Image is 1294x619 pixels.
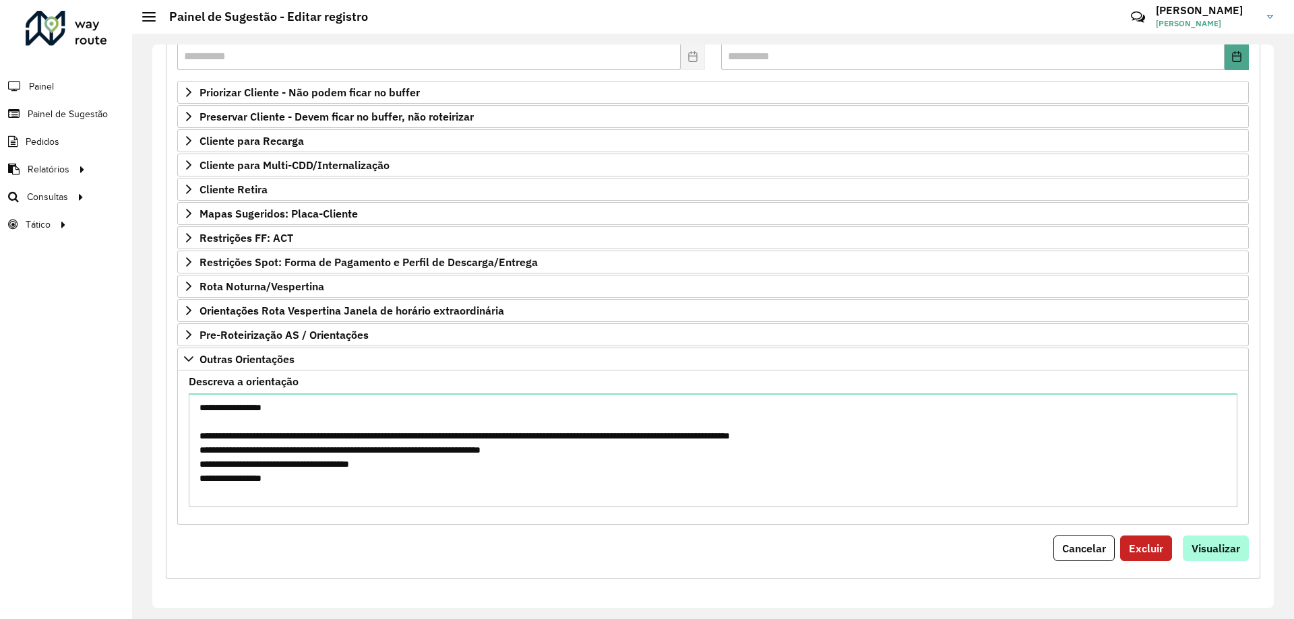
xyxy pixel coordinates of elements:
a: Pre-Roteirização AS / Orientações [177,323,1249,346]
span: Tático [26,218,51,232]
a: Contato Rápido [1123,3,1152,32]
span: Cliente Retira [199,184,268,195]
span: Mapas Sugeridos: Placa-Cliente [199,208,358,219]
span: Painel [29,79,54,94]
span: Consultas [27,190,68,204]
button: Choose Date [1225,43,1249,70]
span: Cancelar [1062,542,1106,555]
span: Restrições FF: ACT [199,232,293,243]
span: Painel de Sugestão [28,107,108,121]
h3: [PERSON_NAME] [1156,4,1257,17]
a: Cliente para Multi-CDD/Internalização [177,154,1249,176]
span: Relatórios [28,162,69,176]
a: Mapas Sugeridos: Placa-Cliente [177,202,1249,225]
span: Preservar Cliente - Devem ficar no buffer, não roteirizar [199,111,474,122]
span: Priorizar Cliente - Não podem ficar no buffer [199,87,420,98]
a: Priorizar Cliente - Não podem ficar no buffer [177,81,1249,104]
span: Cliente para Recarga [199,135,304,146]
a: Orientações Rota Vespertina Janela de horário extraordinária [177,299,1249,322]
div: Outras Orientações [177,370,1249,525]
span: Pedidos [26,135,59,149]
span: Visualizar [1192,542,1240,555]
a: Outras Orientações [177,348,1249,370]
span: Orientações Rota Vespertina Janela de horário extraordinária [199,305,504,316]
span: Excluir [1129,542,1163,555]
button: Cancelar [1053,535,1115,561]
span: Outras Orientações [199,354,295,364]
span: Rota Noturna/Vespertina [199,281,324,292]
label: Descreva a orientação [189,373,299,389]
a: Restrições FF: ACT [177,226,1249,249]
span: Pre-Roteirização AS / Orientações [199,329,369,340]
span: Cliente para Multi-CDD/Internalização [199,160,390,170]
span: Restrições Spot: Forma de Pagamento e Perfil de Descarga/Entrega [199,257,538,267]
button: Excluir [1120,535,1172,561]
a: Restrições Spot: Forma de Pagamento e Perfil de Descarga/Entrega [177,251,1249,273]
a: Preservar Cliente - Devem ficar no buffer, não roteirizar [177,105,1249,128]
a: Rota Noturna/Vespertina [177,275,1249,298]
button: Visualizar [1183,535,1249,561]
h2: Painel de Sugestão - Editar registro [156,9,368,24]
a: Cliente Retira [177,178,1249,201]
span: [PERSON_NAME] [1156,18,1257,30]
a: Cliente para Recarga [177,129,1249,152]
